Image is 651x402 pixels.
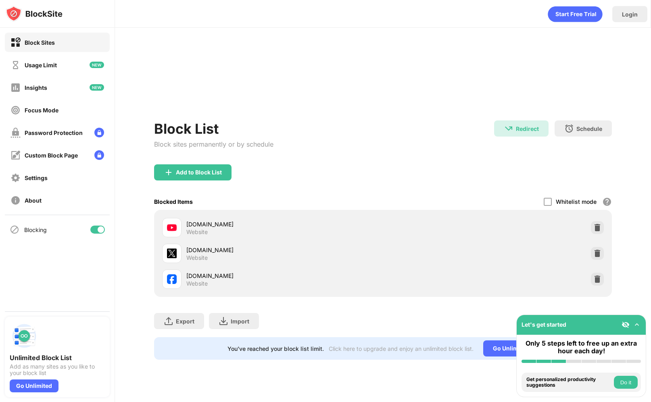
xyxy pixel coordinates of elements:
div: Get personalized productivity suggestions [526,377,612,388]
div: Block sites permanently or by schedule [154,140,273,148]
div: Only 5 steps left to free up an extra hour each day! [522,340,641,355]
img: new-icon.svg [90,62,104,68]
img: eye-not-visible.svg [622,321,630,329]
div: Let's get started [522,321,566,328]
div: Block Sites [25,39,55,46]
div: Export [176,318,194,325]
button: Do it [614,376,638,389]
div: Website [186,280,208,287]
img: lock-menu.svg [94,128,104,137]
img: new-icon.svg [90,84,104,91]
img: about-off.svg [10,195,21,205]
img: favicons [167,223,177,232]
img: blocking-icon.svg [10,225,19,234]
div: Password Protection [25,129,83,136]
div: Go Unlimited [483,340,538,356]
img: focus-off.svg [10,105,21,115]
div: Blocking [24,226,47,233]
img: favicons [167,249,177,258]
div: Focus Mode [25,107,58,114]
div: About [25,197,42,204]
div: Import [231,318,249,325]
div: Go Unlimited [10,379,58,392]
div: Usage Limit [25,62,57,68]
div: You’ve reached your block list limit. [227,345,324,352]
div: Settings [25,174,48,181]
div: Website [186,254,208,261]
img: password-protection-off.svg [10,128,21,138]
div: Redirect [516,125,539,132]
img: settings-off.svg [10,173,21,183]
div: animation [548,6,603,22]
img: time-usage-off.svg [10,60,21,70]
div: Click here to upgrade and enjoy an unlimited block list. [329,345,474,352]
img: customize-block-page-off.svg [10,150,21,160]
div: Whitelist mode [556,198,597,205]
div: Blocked Items [154,198,193,205]
iframe: Banner [154,50,612,111]
div: [DOMAIN_NAME] [186,220,383,228]
img: push-block-list.svg [10,321,39,350]
div: Schedule [576,125,602,132]
div: [DOMAIN_NAME] [186,271,383,280]
div: [DOMAIN_NAME] [186,246,383,254]
div: Login [622,11,638,18]
div: Block List [154,120,273,137]
div: Unlimited Block List [10,354,105,362]
div: Add to Block List [176,169,222,176]
div: Insights [25,84,47,91]
img: omni-setup-toggle.svg [633,321,641,329]
img: favicons [167,274,177,284]
div: Custom Block Page [25,152,78,159]
div: Website [186,228,208,236]
div: Add as many sites as you like to your block list [10,363,105,376]
img: lock-menu.svg [94,150,104,160]
img: insights-off.svg [10,83,21,93]
img: logo-blocksite.svg [6,6,63,22]
img: block-on.svg [10,37,21,48]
